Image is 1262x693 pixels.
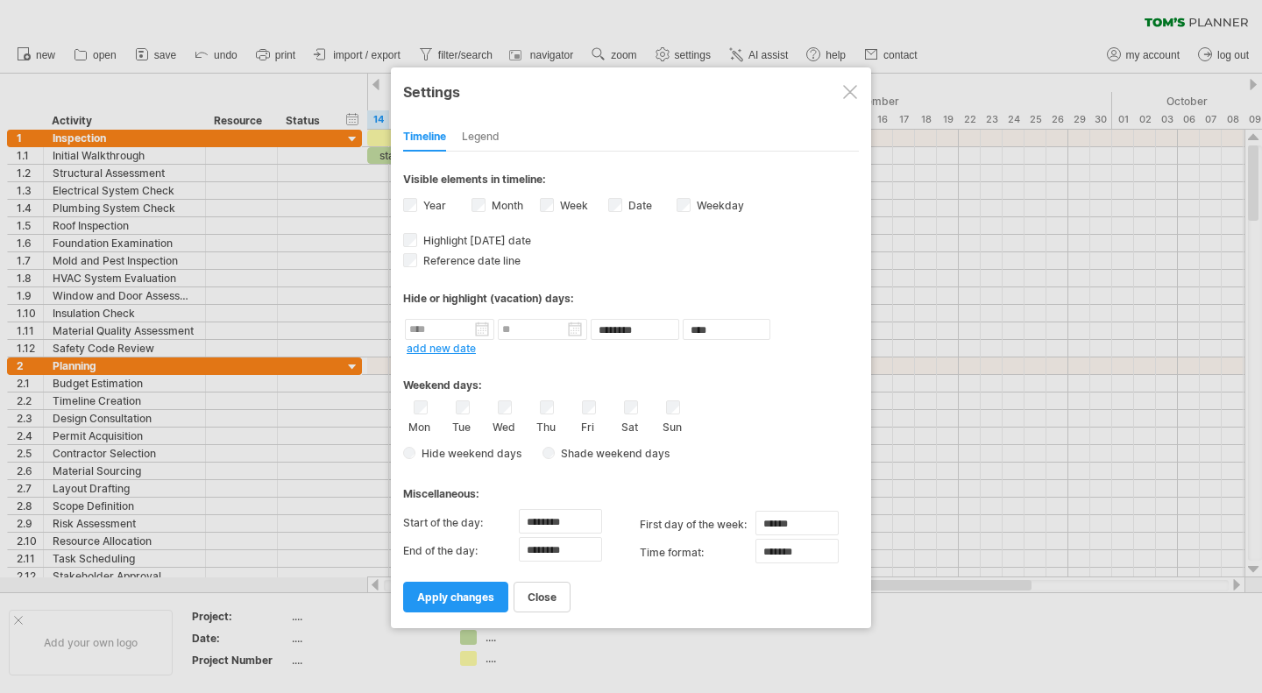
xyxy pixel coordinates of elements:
[403,537,519,565] label: End of the day:
[557,199,588,212] label: Week
[640,511,755,539] label: first day of the week:
[514,582,571,612] a: close
[420,199,446,212] label: Year
[403,124,446,152] div: Timeline
[403,362,859,396] div: Weekend days:
[403,470,859,505] div: Miscellaneous:
[661,417,683,434] label: Sun
[403,173,859,191] div: Visible elements in timeline:
[462,124,500,152] div: Legend
[420,254,521,267] span: Reference date line
[403,292,859,305] div: Hide or highlight (vacation) days:
[535,417,557,434] label: Thu
[403,582,508,612] a: apply changes
[577,417,599,434] label: Fri
[640,539,755,567] label: Time format:
[450,417,472,434] label: Tue
[493,417,514,434] label: Wed
[420,234,531,247] span: Highlight [DATE] date
[555,447,670,460] span: Shade weekend days
[488,199,523,212] label: Month
[625,199,652,212] label: Date
[403,509,519,537] label: Start of the day:
[528,590,557,604] span: close
[408,417,430,434] label: Mon
[407,342,476,355] a: add new date
[415,447,521,460] span: Hide weekend days
[693,199,744,212] label: Weekday
[417,590,494,604] span: apply changes
[619,417,641,434] label: Sat
[403,75,859,107] div: Settings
